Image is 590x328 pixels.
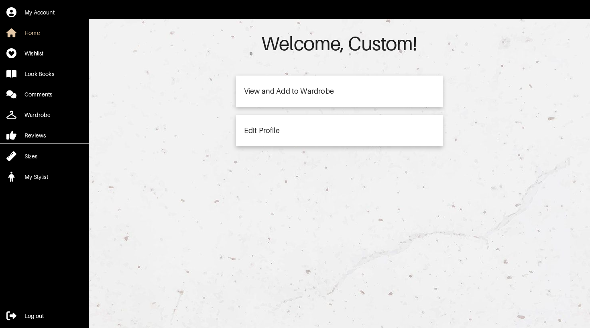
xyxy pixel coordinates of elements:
[24,111,51,119] div: Wardrobe
[24,131,46,139] div: Reviews
[24,29,40,37] div: Home
[24,173,48,181] div: My Stylist
[244,88,334,95] div: View and Add to Wardrobe
[261,32,417,55] span: Welcome, Custom !
[24,152,37,160] div: Sizes
[24,8,55,16] div: My Account
[24,70,54,78] div: Look Books
[244,127,280,134] div: Edit Profile
[24,312,44,320] div: Log out
[24,49,43,57] div: Wishlist
[24,90,52,98] div: Comments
